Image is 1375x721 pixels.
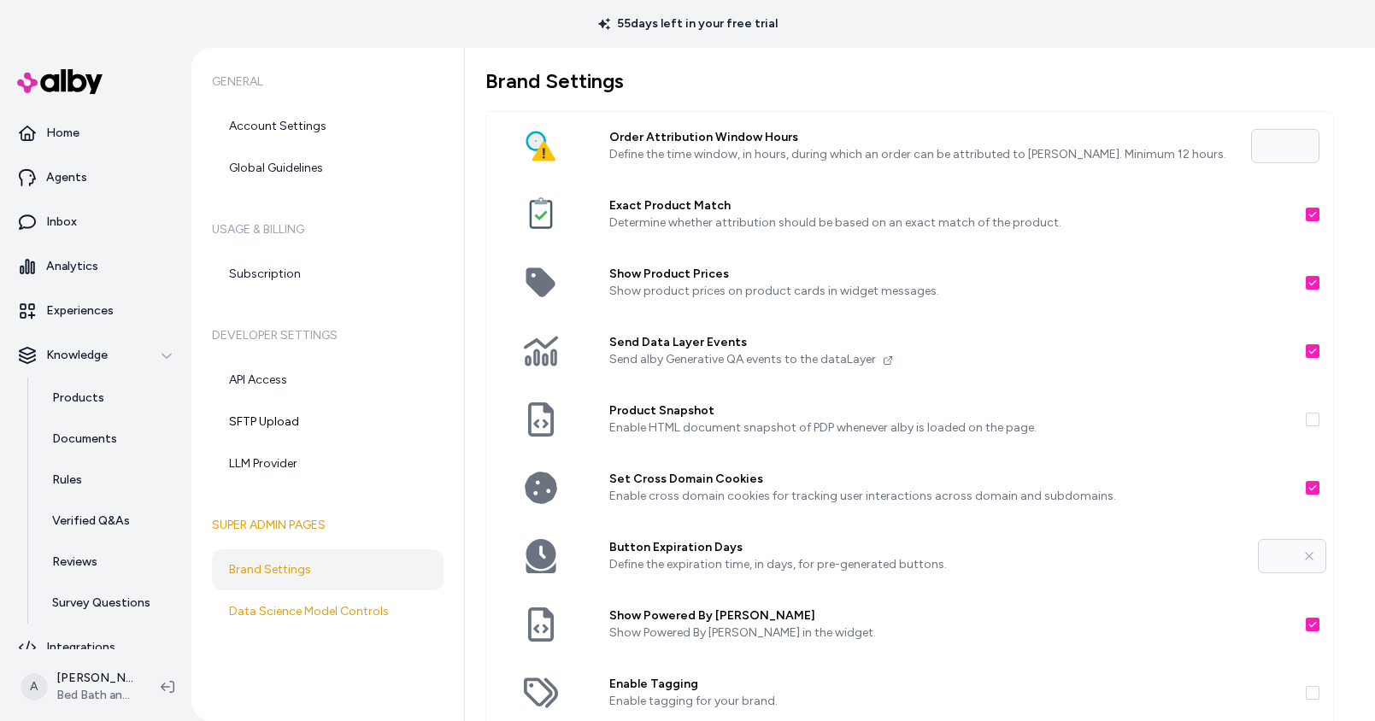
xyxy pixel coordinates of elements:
p: Show Powered By [PERSON_NAME] in the widget. [609,624,1292,642]
label: Set Cross Domain Cookies [609,471,1292,488]
a: Experiences [7,290,185,331]
span: A [21,673,48,700]
p: Integrations [46,639,115,656]
a: Global Guidelines [212,148,444,189]
a: Verified Q&As [35,501,185,542]
a: Documents [35,419,185,460]
a: Data Science Model Controls [212,591,444,632]
label: Exact Product Match [609,197,1292,214]
h1: Brand Settings [485,68,1334,94]
p: Documents [52,431,117,448]
p: Reviews [52,554,97,571]
label: Product Snapshot [609,402,1292,419]
p: Products [52,390,104,407]
label: Show Powered By [PERSON_NAME] [609,607,1292,624]
span: Bed Bath and Beyond [56,687,133,704]
a: Products [35,378,185,419]
label: Order Attribution Window Hours [609,129,1237,146]
p: 55 days left in your free trial [588,15,788,32]
p: Survey Questions [52,595,150,612]
p: Experiences [46,302,114,319]
p: [PERSON_NAME] [56,670,133,687]
a: API Access [212,360,444,401]
h6: General [212,58,444,106]
label: Button Expiration Days [609,539,1244,556]
p: Agents [46,169,87,186]
a: Home [7,113,185,154]
a: Account Settings [212,106,444,147]
p: Define the expiration time, in days, for pre-generated buttons. [609,556,1244,573]
h6: Developer Settings [212,312,444,360]
a: Subscription [212,254,444,295]
h6: Super Admin Pages [212,501,444,549]
p: Define the time window, in hours, during which an order can be attributed to [PERSON_NAME]. Minim... [609,146,1237,163]
h6: Usage & Billing [212,206,444,254]
a: Reviews [35,542,185,583]
p: Rules [52,472,82,489]
p: Verified Q&As [52,513,130,530]
p: Enable tagging for your brand. [609,693,1292,710]
label: Send Data Layer Events [609,334,1292,351]
p: Determine whether attribution should be based on an exact match of the product. [609,214,1292,232]
p: Analytics [46,258,98,275]
a: Rules [35,460,185,501]
p: Send alby Generative QA events to the dataLayer [609,351,1292,368]
a: Brand Settings [212,549,444,590]
p: Inbox [46,214,77,231]
a: SFTP Upload [212,402,444,443]
p: Home [46,125,79,142]
p: Enable cross domain cookies for tracking user interactions across domain and subdomains. [609,488,1292,505]
img: alby Logo [17,69,103,94]
label: Show Product Prices [609,266,1292,283]
p: Knowledge [46,347,108,364]
button: Knowledge [7,335,185,376]
button: A[PERSON_NAME]Bed Bath and Beyond [10,659,147,714]
a: Inbox [7,202,185,243]
a: LLM Provider [212,443,444,484]
a: Integrations [7,627,185,668]
a: Analytics [7,246,185,287]
p: Enable HTML document snapshot of PDP whenever alby is loaded on the page. [609,419,1292,437]
label: Enable Tagging [609,676,1292,693]
a: Survey Questions [35,583,185,624]
p: Show product prices on product cards in widget messages. [609,283,1292,300]
a: Agents [7,157,185,198]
